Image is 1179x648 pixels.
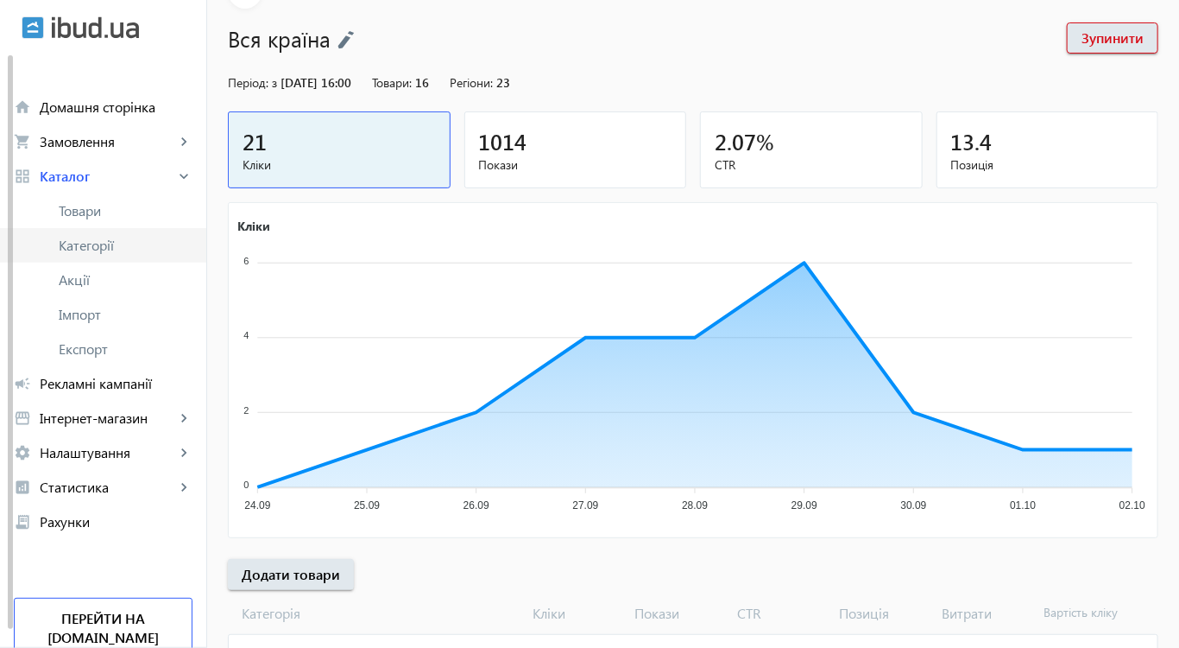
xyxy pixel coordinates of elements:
[59,306,192,323] span: Імпорт
[372,74,412,91] span: Товари:
[715,156,908,174] span: CTR
[243,480,249,490] tspan: 0
[59,340,192,358] span: Експорт
[175,479,192,496] mat-icon: keyboard_arrow_right
[14,410,31,427] mat-icon: storefront
[14,444,31,461] mat-icon: settings
[14,479,31,496] mat-icon: analytics
[228,74,277,91] span: Період: з
[354,499,380,511] tspan: 25.09
[1081,29,1144,48] span: Зупинити
[40,133,175,150] span: Замовлення
[228,559,354,590] button: Додати товари
[40,479,175,496] span: Статистика
[243,405,249,416] tspan: 2
[628,604,731,623] span: Покази
[1119,499,1145,511] tspan: 02.10
[40,513,192,530] span: Рахунки
[572,499,598,511] tspan: 27.09
[951,127,993,156] span: 13.4
[14,98,31,116] mat-icon: home
[901,499,927,511] tspan: 30.09
[14,133,31,150] mat-icon: shopping_cart
[40,444,175,461] span: Налаштування
[715,127,756,156] span: 2.07
[1037,604,1140,623] span: Вартість кліку
[242,565,340,584] span: Додати товари
[730,604,833,623] span: CTR
[175,410,192,427] mat-icon: keyboard_arrow_right
[281,74,351,91] span: [DATE] 16:00
[791,499,817,511] tspan: 29.09
[59,202,192,219] span: Товари
[756,127,774,156] span: %
[175,133,192,150] mat-icon: keyboard_arrow_right
[243,256,249,266] tspan: 6
[463,499,489,511] tspan: 26.09
[1067,22,1158,54] button: Зупинити
[243,330,249,340] tspan: 4
[14,168,31,185] mat-icon: grid_view
[682,499,708,511] tspan: 28.09
[40,375,192,392] span: Рекламні кампанії
[243,127,267,156] span: 21
[175,168,192,185] mat-icon: keyboard_arrow_right
[496,74,510,91] span: 23
[237,218,270,234] text: Кліки
[14,513,31,530] mat-icon: receipt_long
[526,604,628,623] span: Кліки
[935,604,1037,623] span: Витрати
[228,604,526,623] span: Категорія
[59,271,192,289] span: Акції
[40,98,192,116] span: Домашня сторінка
[59,237,192,254] span: Категорії
[175,444,192,461] mat-icon: keyboard_arrow_right
[40,410,175,427] span: Інтернет-магазин
[479,127,527,156] span: 1014
[52,16,139,39] img: ibud_text.svg
[40,168,175,185] span: Каталог
[951,156,1144,174] span: Позиція
[450,74,493,91] span: Регіони:
[14,375,31,392] mat-icon: campaign
[228,23,1050,54] h1: Вся країна
[244,499,270,511] tspan: 24.09
[415,74,429,91] span: 16
[833,604,936,623] span: Позиція
[243,156,436,174] span: Кліки
[22,16,44,39] img: ibud.svg
[479,156,672,174] span: Покази
[1010,499,1036,511] tspan: 01.10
